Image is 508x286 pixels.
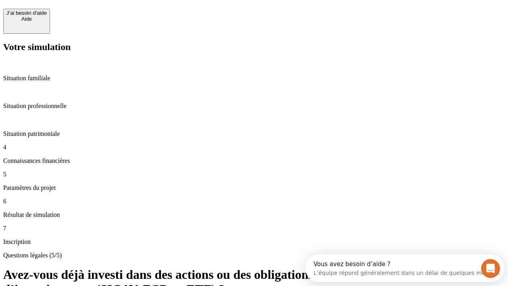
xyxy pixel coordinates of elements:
[3,198,505,205] p: 6
[3,3,219,25] div: Ouvrir le Messenger Intercom
[3,211,505,218] p: Résultat de simulation
[3,157,505,164] p: Connaissances financières
[3,9,50,34] button: J’ai besoin d'aideAide
[6,16,47,22] div: Aide
[3,42,505,52] h2: Votre simulation
[6,10,47,16] div: J’ai besoin d'aide
[3,144,505,151] p: 4
[3,171,505,178] p: 5
[3,238,505,245] p: Inscription
[3,130,505,137] p: Situation patrimoniale
[3,102,505,110] p: Situation professionnelle
[8,13,195,21] div: L’équipe répond généralement dans un délai de quelques minutes.
[3,184,505,191] p: Paramètres du projet
[8,7,195,13] div: Vous avez besoin d’aide ?
[3,252,505,259] p: Questions légales (5/5)
[3,225,505,232] p: 7
[305,254,504,282] iframe: Intercom live chat discovery launcher
[481,259,500,278] iframe: Intercom live chat
[3,75,505,82] p: Situation familiale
